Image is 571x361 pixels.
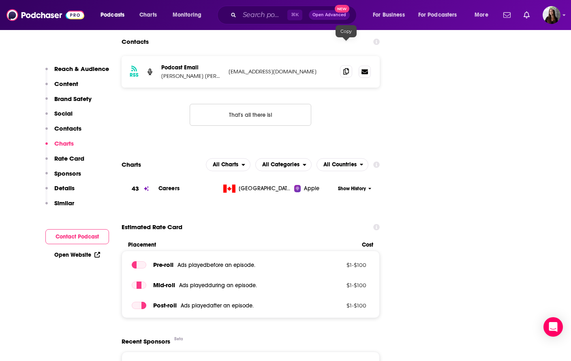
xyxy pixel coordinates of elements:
[418,9,457,21] span: For Podcasters
[220,185,294,193] a: [GEOGRAPHIC_DATA]
[338,185,366,192] span: Show History
[45,229,109,244] button: Contact Podcast
[174,336,183,342] div: Beta
[500,8,514,22] a: Show notifications dropdown
[362,241,373,248] span: Cost
[179,282,257,289] span: Ads played during an episode .
[225,6,364,24] div: Search podcasts, credits, & more...
[335,5,349,13] span: New
[239,185,291,193] span: Canada
[190,104,311,126] button: Nothing here.
[543,6,560,24] button: Show profile menu
[122,178,158,200] a: 43
[54,125,81,132] p: Contacts
[336,25,357,37] div: Copy
[122,337,170,345] span: Recent Sponsors
[255,158,312,171] h2: Categories
[304,185,319,193] span: Apple
[101,9,124,21] span: Podcasts
[314,262,366,268] p: $ 1 - $ 100
[317,158,369,171] h2: Countries
[373,9,405,21] span: For Business
[181,302,254,309] span: Ads played after an episode .
[161,73,222,80] p: [PERSON_NAME] [PERSON_NAME]
[309,10,350,20] button: Open AdvancedNew
[153,261,173,269] span: Pre -roll
[153,281,175,289] span: Mid -roll
[54,170,81,177] p: Sponsors
[543,6,560,24] img: User Profile
[134,9,162,21] a: Charts
[255,158,312,171] button: open menu
[54,184,75,192] p: Details
[213,162,238,168] span: All Charts
[54,80,78,88] p: Content
[45,95,92,110] button: Brand Safety
[206,158,250,171] button: open menu
[294,185,335,193] a: Apple
[54,140,74,147] p: Charts
[54,110,73,117] p: Social
[122,34,149,49] h2: Contacts
[95,9,135,21] button: open menu
[475,9,488,21] span: More
[314,282,366,288] p: $ 1 - $ 100
[45,199,74,214] button: Similar
[45,184,75,199] button: Details
[54,199,74,207] p: Similar
[45,65,109,80] button: Reach & Audience
[158,185,180,192] a: Careers
[543,317,563,337] div: Open Intercom Messenger
[45,155,84,170] button: Rate Card
[367,9,415,21] button: open menu
[6,7,84,23] img: Podchaser - Follow, Share and Rate Podcasts
[178,262,255,269] span: Ads played before an episode .
[54,65,109,73] p: Reach & Audience
[206,158,250,171] h2: Platforms
[122,219,182,235] span: Estimated Rate Card
[130,72,139,78] h3: RSS
[167,9,212,21] button: open menu
[240,9,287,21] input: Search podcasts, credits, & more...
[54,155,84,162] p: Rate Card
[173,9,201,21] span: Monitoring
[469,9,498,21] button: open menu
[45,110,73,125] button: Social
[262,162,299,168] span: All Categories
[132,184,139,193] h3: 43
[287,10,302,20] span: ⌘ K
[153,301,177,309] span: Post -roll
[139,9,157,21] span: Charts
[229,68,334,75] p: [EMAIL_ADDRESS][DOMAIN_NAME]
[413,9,469,21] button: open menu
[161,64,222,71] p: Podcast Email
[323,162,357,168] span: All Countries
[45,80,78,95] button: Content
[335,185,374,192] button: Show History
[54,95,92,103] p: Brand Safety
[122,161,141,168] h2: Charts
[520,8,533,22] a: Show notifications dropdown
[314,302,366,309] p: $ 1 - $ 100
[312,13,346,17] span: Open Advanced
[128,241,355,248] span: Placement
[45,125,81,140] button: Contacts
[543,6,560,24] span: Logged in as bnmartinn
[45,170,81,185] button: Sponsors
[45,140,74,155] button: Charts
[54,251,100,258] a: Open Website
[317,158,369,171] button: open menu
